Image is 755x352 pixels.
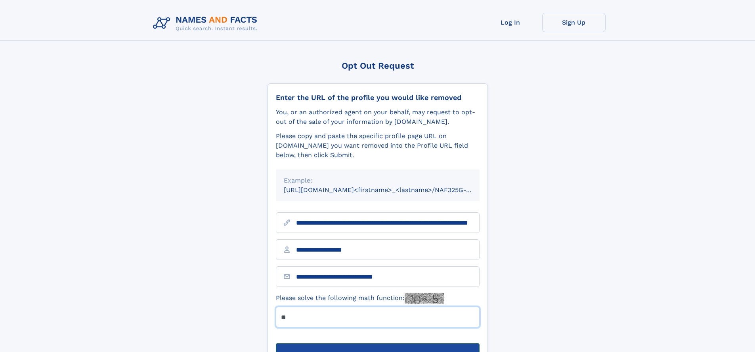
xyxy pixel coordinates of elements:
img: Logo Names and Facts [150,13,264,34]
a: Log In [479,13,542,32]
a: Sign Up [542,13,606,32]
div: You, or an authorized agent on your behalf, may request to opt-out of the sale of your informatio... [276,108,480,127]
div: Enter the URL of the profile you would like removed [276,93,480,102]
div: Example: [284,176,472,185]
small: [URL][DOMAIN_NAME]<firstname>_<lastname>/NAF325G-xxxxxxxx [284,186,495,194]
div: Please copy and paste the specific profile page URL on [DOMAIN_NAME] you want removed into the Pr... [276,131,480,160]
label: Please solve the following math function: [276,293,444,304]
div: Opt Out Request [268,61,488,71]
